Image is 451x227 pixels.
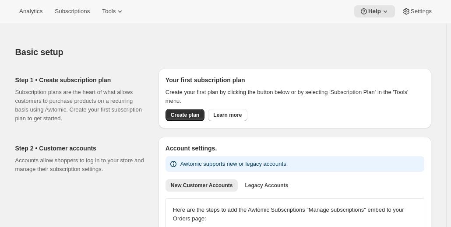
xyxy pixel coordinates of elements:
button: Tools [97,5,130,17]
span: Create plan [171,112,199,119]
p: Create your first plan by clicking the button below or by selecting 'Subscription Plan' in the 'T... [166,88,424,105]
span: Legacy Accounts [245,182,288,189]
span: Settings [411,8,432,15]
a: Learn more [208,109,247,121]
button: Create plan [166,109,204,121]
h2: Account settings. [166,144,424,153]
p: Subscription plans are the heart of what allows customers to purchase products on a recurring bas... [15,88,144,123]
span: Tools [102,8,116,15]
span: Basic setup [15,47,63,57]
button: Subscriptions [49,5,95,17]
h2: Your first subscription plan [166,76,424,84]
span: Help [368,8,381,15]
h2: Step 1 • Create subscription plan [15,76,144,84]
button: New Customer Accounts [166,179,238,192]
button: Settings [397,5,437,17]
h2: Step 2 • Customer accounts [15,144,144,153]
p: Accounts allow shoppers to log in to your store and manage their subscription settings. [15,156,144,174]
p: Here are the steps to add the Awtomic Subscriptions "Manage subscriptions" embed to your Orders p... [173,206,417,223]
span: Analytics [19,8,42,15]
button: Help [354,5,395,17]
span: Learn more [213,112,242,119]
span: New Customer Accounts [171,182,233,189]
span: Subscriptions [55,8,90,15]
button: Legacy Accounts [240,179,293,192]
p: Awtomic supports new or legacy accounts. [180,160,288,168]
button: Analytics [14,5,48,17]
